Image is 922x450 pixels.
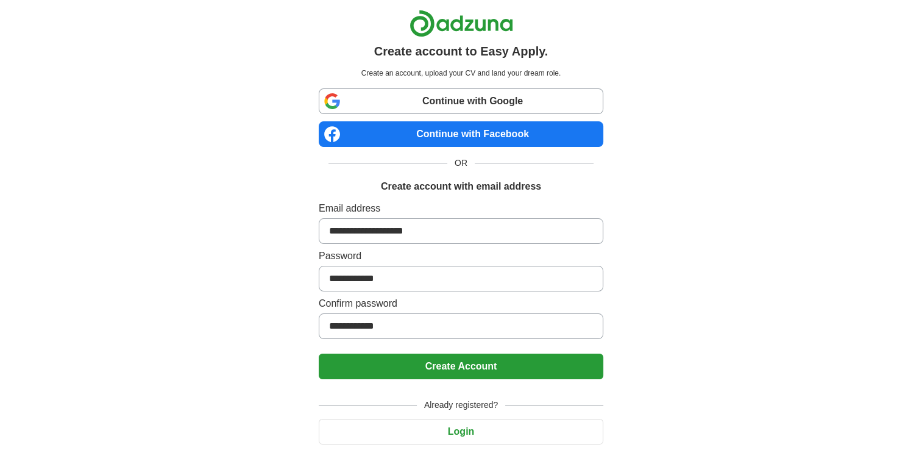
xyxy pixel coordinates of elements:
label: Email address [319,201,603,216]
label: Password [319,249,603,263]
button: Create Account [319,354,603,379]
img: Adzuna logo [410,10,513,37]
label: Confirm password [319,296,603,311]
h1: Create account with email address [381,179,541,194]
span: Already registered? [417,399,505,412]
a: Continue with Google [319,88,603,114]
p: Create an account, upload your CV and land your dream role. [321,68,601,79]
span: OR [447,157,475,170]
h1: Create account to Easy Apply. [374,42,548,60]
a: Login [319,426,603,437]
button: Login [319,419,603,445]
a: Continue with Facebook [319,121,603,147]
